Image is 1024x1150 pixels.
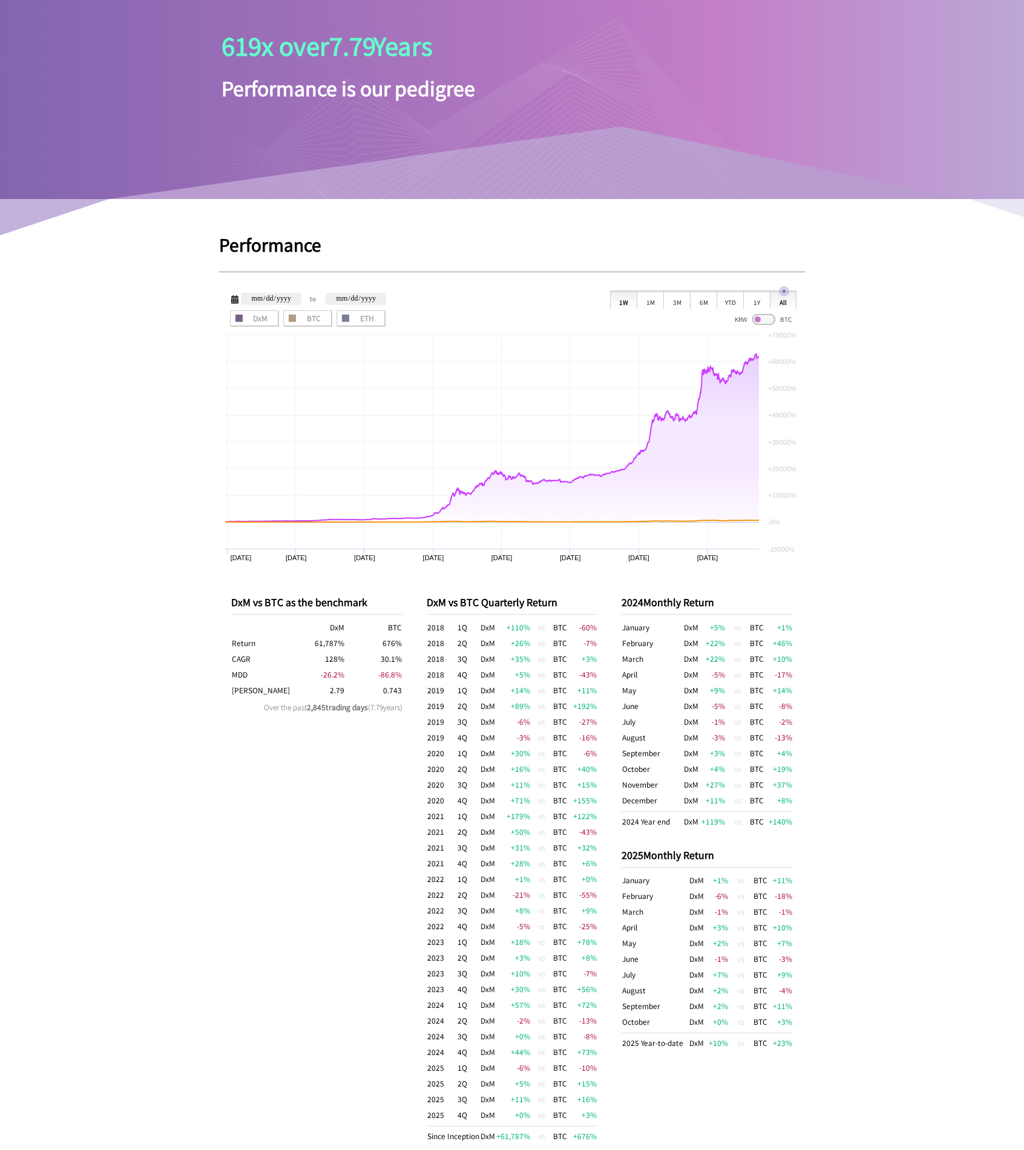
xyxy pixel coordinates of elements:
[717,291,743,309] div: YTD
[749,667,768,682] td: BTC
[496,792,531,808] td: +71 %
[768,465,796,472] text: +20000%
[568,887,598,903] td: -55 %
[568,871,598,887] td: +0 %
[553,903,568,918] td: BTC
[496,918,531,934] td: -5 %
[427,887,457,903] td: 2022
[288,651,345,667] td: 128 %
[753,920,769,935] td: BTC
[457,840,480,855] td: 3Q
[726,761,750,777] td: vs
[688,920,705,935] td: DxM
[769,920,793,935] td: +10 %
[427,855,457,871] td: 2021
[749,792,768,812] td: BTC
[622,745,681,761] td: September
[457,824,480,840] td: 2Q
[480,934,496,950] td: DxM
[231,595,402,609] p: DxM vs BTC as the benchmark
[568,651,598,667] td: +3 %
[480,682,496,698] td: DxM
[701,682,726,698] td: +9 %
[480,918,496,934] td: DxM
[496,824,531,840] td: +50 %
[427,619,457,635] td: 2018
[768,812,793,830] td: +140 %
[560,554,581,561] text: [DATE]
[768,698,793,714] td: -8 %
[622,848,793,862] p: 2025 Monthly Return
[496,698,531,714] td: +89 %
[553,730,568,745] td: BTC
[531,824,553,840] td: vs
[749,682,768,698] td: BTC
[568,903,598,918] td: +9 %
[749,745,768,761] td: BTC
[378,669,402,679] span: -86.8 %
[232,669,248,679] span: Maximum Drawdown
[480,714,496,730] td: DxM
[553,667,568,682] td: BTC
[768,619,793,635] td: +1 %
[768,385,796,392] text: +50000%
[681,651,701,667] td: DxM
[768,332,796,339] text: +70000%
[622,651,681,667] td: March
[531,667,553,682] td: vs
[768,761,793,777] td: +19 %
[663,291,690,309] div: 3M
[681,619,701,635] td: DxM
[457,714,480,730] td: 3Q
[568,667,598,682] td: -43 %
[480,651,496,667] td: DxM
[768,682,793,698] td: +14 %
[496,619,531,635] td: +110 %
[457,635,480,651] td: 2Q
[427,792,457,808] td: 2020
[288,635,345,651] td: 61,787 %
[531,698,553,714] td: vs
[768,635,793,651] td: +46 %
[231,651,288,667] th: Compound Annual Growth Rate
[735,315,747,324] span: KRW
[288,619,345,635] th: DxM
[726,745,750,761] td: vs
[622,920,688,935] td: April
[622,730,681,745] td: August
[496,887,531,903] td: -21 %
[701,812,726,830] td: +119 %
[480,855,496,871] td: DxM
[726,698,750,714] td: vs
[531,918,553,934] td: vs
[496,871,531,887] td: +1 %
[568,619,598,635] td: -60 %
[681,698,701,714] td: DxM
[681,812,701,830] td: DxM
[726,792,750,812] td: vs
[681,777,701,792] td: DxM
[496,730,531,745] td: -3 %
[780,315,792,324] span: BTC
[553,824,568,840] td: BTC
[234,315,274,322] span: DxM
[768,546,795,553] text: -10000%
[219,235,805,253] h1: Performance
[496,714,531,730] td: -6 %
[726,714,750,730] td: vs
[768,492,796,499] text: +10000%
[753,872,769,888] td: BTC
[531,730,553,745] td: vs
[427,714,457,730] td: 2019
[622,698,681,714] td: June
[726,730,750,745] td: vs
[743,291,770,309] div: 1Y
[768,651,793,667] td: +10 %
[553,840,568,855] td: BTC
[480,840,496,855] td: DxM
[768,730,793,745] td: -13 %
[705,872,729,888] td: +1 %
[681,635,701,651] td: DxM
[531,777,553,792] td: vs
[681,714,701,730] td: DxM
